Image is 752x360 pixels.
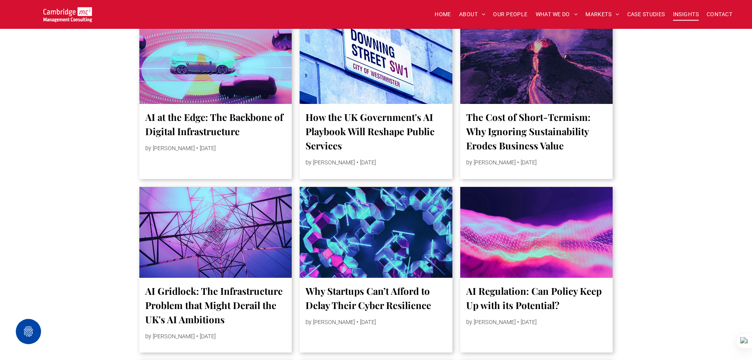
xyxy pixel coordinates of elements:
a: INSIGHTS [669,8,703,21]
a: HOME [431,8,455,21]
a: WHAT WE DO [532,8,582,21]
a: CASE STUDIES [623,8,669,21]
span: [DATE] [200,333,216,340]
img: Go to Homepage [43,7,92,22]
a: AI Regulation: Can Policy Keep Up with its Potential? [466,284,607,312]
a: Your Business Transformed | Cambridge Management Consulting [43,8,92,17]
a: How the UK Government's AI Playbook Will Reshape Public Services [306,110,446,153]
a: Why Startups Can’t Afford to Delay Their Cyber Resilience [306,284,446,312]
span: by [PERSON_NAME] [306,319,355,326]
a: CONTACT [703,8,736,21]
a: Volcano lava lake, Procurement [460,13,613,104]
span: • [196,333,198,340]
span: by [PERSON_NAME] [466,319,516,326]
span: [DATE] [360,319,376,326]
span: by [PERSON_NAME] [145,145,195,152]
span: [DATE] [521,159,536,166]
span: • [196,145,198,152]
span: by [PERSON_NAME] [306,159,355,166]
a: Illustration of EV sensor fields, Procurement [139,13,292,104]
a: AI Gridlock: The Infrastructure Problem that Might Derail the UK's AI Ambitions [145,284,286,326]
span: [DATE] [360,159,376,166]
a: The Cost of Short-Termism: Why Ignoring Sustainability Erodes Business Value [466,110,607,153]
span: [DATE] [521,319,536,326]
span: • [517,319,519,326]
span: • [517,159,519,166]
a: Abstract neon hexagons, Procurement [300,187,452,278]
a: AI at the Edge: The Backbone of Digital Infrastructure [145,110,286,138]
a: MARKETS [581,8,623,21]
span: • [356,159,358,166]
a: OUR PEOPLE [489,8,531,21]
span: by [PERSON_NAME] [466,159,516,166]
span: • [356,319,358,326]
a: Neon wave, digital transformation [460,187,613,278]
a: Close up of electricity pylon, digital transformation [139,187,292,278]
span: by [PERSON_NAME] [145,333,195,340]
a: A close-up of the Downing St sign, digital transformation [300,13,452,104]
span: [DATE] [200,145,216,152]
a: ABOUT [455,8,489,21]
